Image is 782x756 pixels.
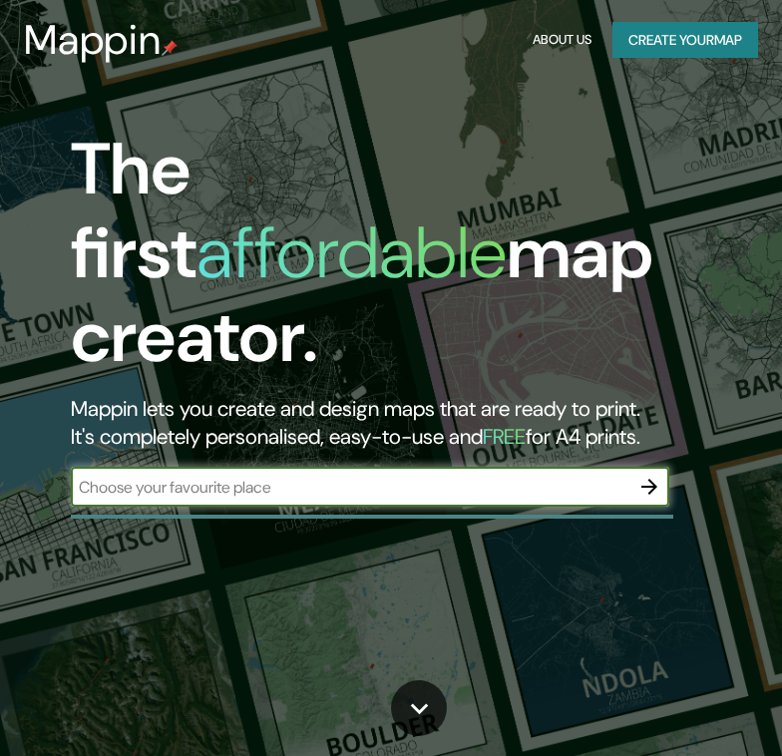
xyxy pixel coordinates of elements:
[71,395,696,451] h2: Mappin lets you create and design maps that are ready to print. It's completely personalised, eas...
[483,423,526,451] h5: FREE
[196,206,507,299] h1: affordable
[162,40,178,56] img: mappin-pin
[71,128,696,395] h1: The first map creator.
[528,22,596,59] button: About Us
[612,22,758,59] button: Create yourmap
[24,16,162,64] h3: Mappin
[71,476,629,499] input: Choose your favourite place
[604,678,760,734] iframe: Help widget launcher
